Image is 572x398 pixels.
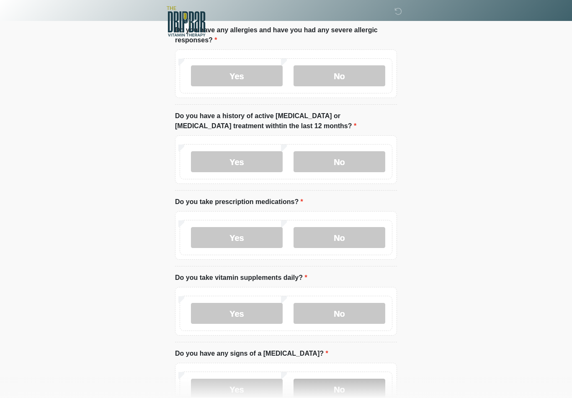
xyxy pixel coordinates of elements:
label: No [294,227,385,248]
label: No [294,151,385,172]
label: Yes [191,227,283,248]
label: Yes [191,303,283,324]
label: Do you take prescription medications? [175,197,303,207]
label: Yes [191,151,283,172]
label: Yes [191,65,283,86]
label: No [294,303,385,324]
label: Do you take vitamin supplements daily? [175,273,307,283]
label: Do you have any signs of a [MEDICAL_DATA]? [175,349,328,359]
label: Do you have a history of active [MEDICAL_DATA] or [MEDICAL_DATA] treatment withtin the last 12 mo... [175,111,397,131]
img: The DRIPBaR - Lubbock Logo [167,6,206,36]
label: No [294,65,385,86]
